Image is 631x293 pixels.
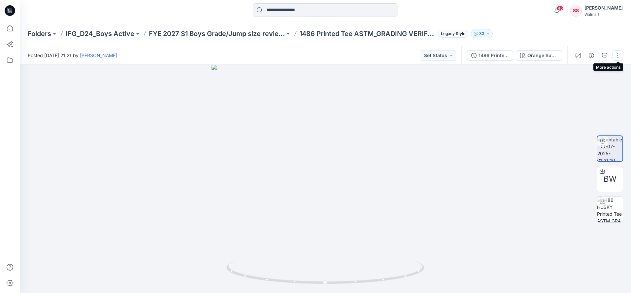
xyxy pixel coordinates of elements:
a: FYE 2027 S1 Boys Grade/Jump size review - ASTM grades [149,29,285,38]
div: SS [570,5,582,17]
a: Folders [28,29,51,38]
div: [PERSON_NAME] [584,4,623,12]
button: Details [586,50,597,61]
span: Posted [DATE] 21:21 by [28,52,117,59]
p: 1486 Printed Tee ASTM_GRADING VERIFICATION [299,29,435,38]
span: 45 [556,6,564,11]
a: [PERSON_NAME] [80,53,117,58]
button: Legacy Style [435,29,468,38]
div: 1486 Printed Tee ASTM_GRADING VERIFICATION [479,52,509,59]
button: 33 [471,29,493,38]
img: 1486 HUSKY Printed Tee ASTM_GRADING VERIFICATION [597,197,623,222]
span: BW [604,173,616,185]
button: 1486 Printed Tee ASTM_GRADING VERIFICATION [467,50,513,61]
button: Orange Sunshine MPRT_468 [516,50,562,61]
img: turntable-09-07-2025-21:21:10 [597,136,622,161]
span: Legacy Style [438,30,468,38]
div: Walmart [584,12,623,17]
a: IFG_D24_Boys Active [66,29,134,38]
div: Orange Sunshine MPRT_468 [527,52,558,59]
p: 33 [479,30,484,37]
